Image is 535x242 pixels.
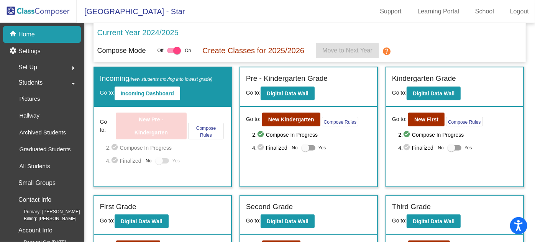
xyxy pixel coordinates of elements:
[413,90,455,96] b: Digital Data Wall
[18,47,41,56] p: Settings
[130,77,213,82] span: (New students moving into lowest grade)
[257,130,266,139] mat-icon: check_circle
[252,143,288,152] span: 4. Finalized
[469,5,500,18] a: School
[413,218,455,224] b: Digital Data Wall
[146,157,151,164] span: No
[246,90,261,96] span: Go to:
[69,64,78,73] mat-icon: arrow_right
[246,217,261,224] span: Go to:
[504,5,535,18] a: Logout
[392,115,407,123] span: Go to:
[111,156,120,165] mat-icon: check_circle
[97,27,179,38] p: Current Year 2024/2025
[246,201,293,213] label: Second Grade
[202,45,304,56] p: Create Classes for 2025/2026
[111,143,120,152] mat-icon: check_circle
[318,143,326,152] span: Yes
[257,143,266,152] mat-icon: check_circle
[267,218,309,224] b: Digital Data Wall
[18,178,56,188] p: Small Groups
[100,118,115,134] span: Go to:
[261,87,315,100] button: Digital Data Wall
[69,79,78,88] mat-icon: arrow_drop_down
[19,162,50,171] p: All Students
[135,116,168,136] b: New Pre - Kindergarten
[19,111,39,120] p: Hallway
[403,143,412,152] mat-icon: check_circle
[316,43,379,58] button: Move to Next Year
[19,128,66,137] p: Archived Students
[185,47,191,54] span: On
[246,73,328,84] label: Pre - Kindergarten Grade
[121,218,162,224] b: Digital Data Wall
[11,208,80,215] span: Primary: [PERSON_NAME]
[18,30,35,39] p: Home
[100,201,136,213] label: First Grade
[414,116,438,123] b: New First
[116,113,186,139] button: New Pre - Kindergarten
[19,94,40,103] p: Pictures
[407,214,461,228] button: Digital Data Wall
[252,130,371,139] span: 2. Compose In Progress
[246,115,261,123] span: Go to:
[77,5,185,18] span: [GEOGRAPHIC_DATA] - Star
[267,90,309,96] b: Digital Data Wall
[11,215,76,222] span: Billing: [PERSON_NAME]
[18,195,51,205] p: Contact Info
[106,143,225,152] span: 2. Compose In Progress
[446,117,482,126] button: Compose Rules
[268,116,314,123] b: New Kindergarten
[18,62,37,73] span: Set Up
[322,117,358,126] button: Compose Rules
[261,214,315,228] button: Digital Data Wall
[392,90,407,96] span: Go to:
[322,47,373,54] span: Move to Next Year
[97,46,146,56] p: Compose Mode
[438,144,444,151] span: No
[392,217,407,224] span: Go to:
[412,5,466,18] a: Learning Portal
[18,225,53,236] p: Account Info
[121,90,174,96] b: Incoming Dashboard
[172,156,180,165] span: Yes
[9,30,18,39] mat-icon: home
[398,130,517,139] span: 2. Compose In Progress
[115,214,169,228] button: Digital Data Wall
[398,143,434,152] span: 4. Finalized
[115,87,180,100] button: Incoming Dashboard
[100,90,115,96] span: Go to:
[408,113,445,126] button: New First
[100,217,115,224] span: Go to:
[374,5,408,18] a: Support
[403,130,412,139] mat-icon: check_circle
[100,73,213,84] label: Incoming
[464,143,472,152] span: Yes
[262,113,320,126] button: New Kindergarten
[382,47,391,56] mat-icon: help
[9,47,18,56] mat-icon: settings
[19,145,71,154] p: Graduated Students
[392,201,431,213] label: Third Grade
[18,77,43,88] span: Students
[158,47,164,54] span: Off
[106,156,142,165] span: 4. Finalized
[407,87,461,100] button: Digital Data Wall
[392,73,456,84] label: Kindergarten Grade
[292,144,297,151] span: No
[188,123,224,139] button: Compose Rules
